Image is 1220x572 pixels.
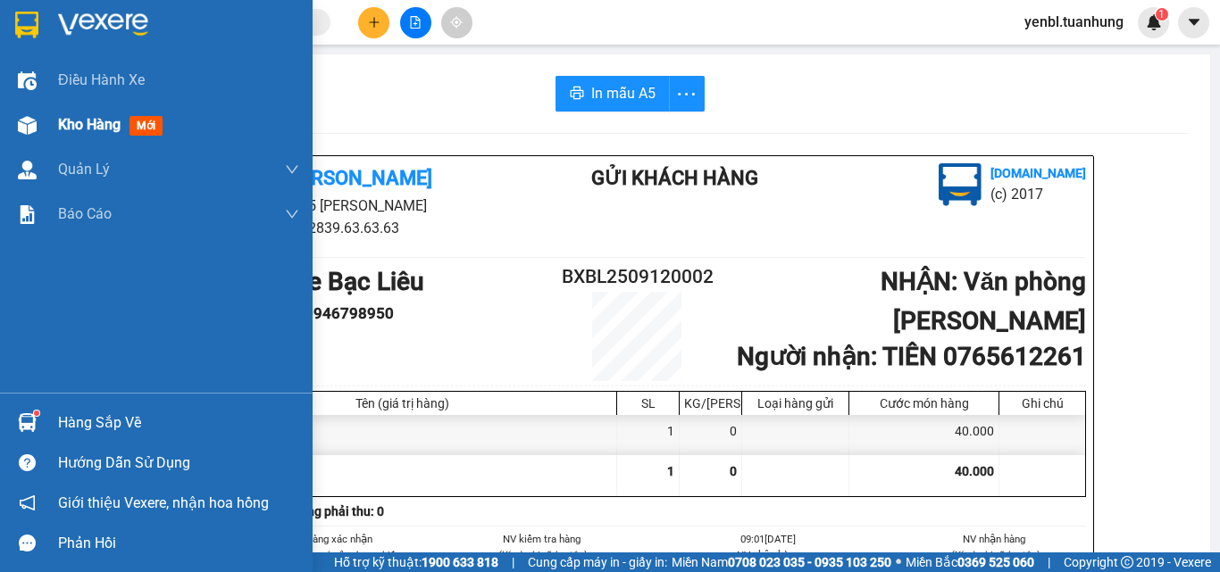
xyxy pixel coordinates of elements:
li: NV kiểm tra hàng [450,531,634,547]
b: [DOMAIN_NAME] [990,166,1086,180]
span: Quản Lý [58,158,110,180]
b: Tổng phải thu: 0 [293,504,384,518]
div: Cước món hàng [854,396,994,410]
li: Người gửi hàng xác nhận [223,531,407,547]
span: Cung cấp máy in - giấy in: [528,552,667,572]
span: Giới thiệu Vexere, nhận hoa hồng [58,492,269,514]
img: solution-icon [18,205,37,224]
sup: 1 [1156,8,1168,21]
span: 1 [1158,8,1165,21]
li: (c) 2017 [990,183,1086,205]
b: GỬI : Bến xe Bạc Liêu [8,112,245,141]
span: notification [19,494,36,511]
button: printerIn mẫu A5 [556,76,670,112]
div: 1 [617,415,680,455]
span: ⚪️ [896,559,901,566]
b: Gửi khách hàng [591,167,758,189]
div: 0 [680,415,742,455]
span: Miền Bắc [906,552,1034,572]
i: (Kí và ghi rõ họ tên) [497,549,586,561]
i: (Kí và ghi rõ họ tên) [949,549,1039,561]
div: Ghi chú [1004,396,1081,410]
img: logo.jpg [8,8,97,97]
button: more [669,76,705,112]
span: 40.000 [955,464,994,478]
span: yenbl.tuanhung [1010,11,1138,33]
img: warehouse-icon [18,116,37,135]
b: [PERSON_NAME] [282,167,432,189]
span: phone [103,65,117,79]
button: file-add [400,7,431,38]
span: printer [570,86,584,103]
b: NHẬN : Văn phòng [PERSON_NAME] [881,267,1086,336]
span: down [285,162,299,177]
img: warehouse-icon [18,161,37,179]
span: environment [103,43,117,57]
div: 1 KIỆN (Khác) [188,415,617,455]
div: Phản hồi [58,530,299,557]
div: Loại hàng gửi [747,396,844,410]
span: more [670,83,704,105]
span: 1 [667,464,674,478]
img: warehouse-icon [18,71,37,90]
span: message [19,535,36,551]
span: Kho hàng [58,116,121,133]
span: Điều hành xe [58,69,145,91]
span: mới [130,116,163,136]
img: warehouse-icon [18,413,37,432]
div: SL [622,396,674,410]
span: | [512,552,514,572]
strong: 1900 633 818 [422,555,498,569]
strong: 0369 525 060 [957,555,1034,569]
span: question-circle [19,454,36,471]
span: In mẫu A5 [591,82,656,104]
h2: BXBL2509120002 [562,262,712,292]
span: copyright [1121,556,1133,568]
span: 0 [730,464,737,478]
li: 02839.63.63.63 [188,217,520,239]
button: caret-down [1178,7,1209,38]
span: down [285,207,299,221]
strong: 0708 023 035 - 0935 103 250 [728,555,891,569]
li: 85 [PERSON_NAME] [188,195,520,217]
li: 02839.63.63.63 [8,62,340,84]
span: Hỗ trợ kỹ thuật: [334,552,498,572]
span: file-add [409,16,422,29]
div: KG/[PERSON_NAME] [684,396,737,410]
img: logo-vxr [15,12,38,38]
div: Hướng dẫn sử dụng [58,450,299,477]
li: NV nhận hàng [676,547,860,563]
div: 40.000 [849,415,999,455]
span: plus [368,16,380,29]
div: Hàng sắp về [58,410,299,436]
li: 09:01[DATE] [676,531,860,547]
img: logo.jpg [939,163,982,206]
span: | [1048,552,1050,572]
span: aim [450,16,463,29]
span: Báo cáo [58,203,112,225]
button: plus [358,7,389,38]
span: Miền Nam [672,552,891,572]
li: 85 [PERSON_NAME] [8,39,340,62]
img: icon-new-feature [1146,14,1162,30]
b: [PERSON_NAME] [103,12,253,34]
div: Tên (giá trị hàng) [193,396,612,410]
button: aim [441,7,472,38]
li: NV nhận hàng [903,531,1087,547]
b: Người nhận : TIÊN 0765612261 [737,342,1086,371]
span: caret-down [1186,14,1202,30]
sup: 1 [34,410,39,416]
